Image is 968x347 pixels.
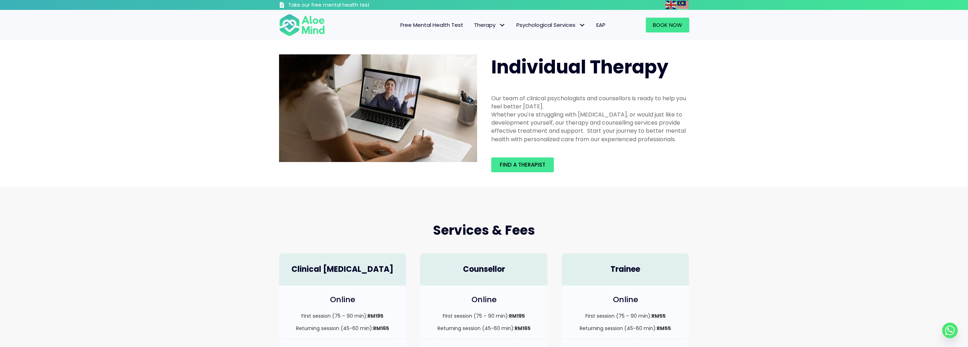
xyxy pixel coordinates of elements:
span: Book Now [653,21,682,29]
div: Whether you're struggling with [MEDICAL_DATA], or would just like to development yourself, our th... [491,110,689,143]
strong: RM165 [373,325,389,332]
a: Find a therapist [491,157,554,172]
span: Therapy [474,21,506,29]
span: Services & Fees [433,221,535,239]
div: Our team of clinical psychologists and counsellors is ready to help you feel better [DATE]. [491,94,689,110]
p: Returning session (45-60 min): [286,325,399,332]
img: Therapy online individual [279,54,477,162]
h4: Clinical [MEDICAL_DATA] [286,264,399,275]
img: en [665,1,677,9]
span: Find a therapist [500,161,545,168]
span: Psychological Services: submenu [577,20,587,30]
h4: Online [569,294,682,305]
p: First session (75 – 90 min): [427,312,540,319]
span: Therapy: submenu [497,20,508,30]
a: Take our free mental health test [279,2,407,10]
strong: RM165 [515,325,531,332]
img: ms [677,1,689,9]
img: Aloe mind Logo [279,13,325,37]
span: Free Mental Health Test [400,21,463,29]
span: Individual Therapy [491,54,668,80]
a: English [665,1,677,9]
h3: Take our free mental health test [288,2,407,9]
nav: Menu [334,18,611,32]
h4: Trainee [569,264,682,275]
strong: RM55 [657,325,671,332]
a: Whatsapp [942,323,958,338]
h4: Online [286,294,399,305]
p: Returning session (45-60 min): [427,325,540,332]
a: Free Mental Health Test [395,18,469,32]
p: Returning session (45-60 min): [569,325,682,332]
a: Psychological ServicesPsychological Services: submenu [511,18,591,32]
a: EAP [591,18,611,32]
strong: RM195 [367,312,383,319]
h4: Online [427,294,540,305]
strong: RM55 [651,312,666,319]
a: Book Now [646,18,689,32]
strong: RM195 [509,312,525,319]
span: EAP [596,21,605,29]
span: Psychological Services [516,21,586,29]
p: First session (75 – 90 min): [569,312,682,319]
h4: Counsellor [427,264,540,275]
a: TherapyTherapy: submenu [469,18,511,32]
a: Malay [677,1,689,9]
p: First session (75 – 90 min): [286,312,399,319]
